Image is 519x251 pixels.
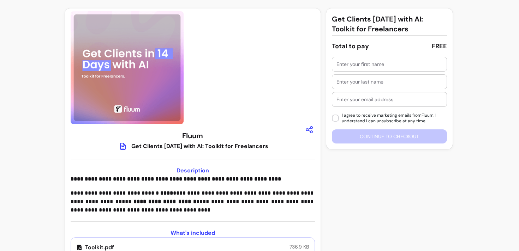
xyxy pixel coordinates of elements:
input: Enter your last name [336,78,442,85]
input: Enter your email address [336,96,442,103]
input: Enter your first name [336,61,442,68]
img: https://d3pz9znudhj10h.cloudfront.net/9e4209f5-0baa-4e25-8d37-a980f0b6fe04 [71,11,184,124]
h3: Get Clients [DATE] with AI: Toolkit for Freelancers [332,14,447,34]
p: 736.9 KB [290,243,309,250]
div: Total to pay [332,41,369,51]
div: FREE [432,41,447,51]
div: Get Clients [DATE] with AI: Toolkit for Freelancers [131,142,268,151]
h3: Fluum [182,131,203,141]
h3: Description [71,166,315,175]
h3: What's included [71,229,315,237]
